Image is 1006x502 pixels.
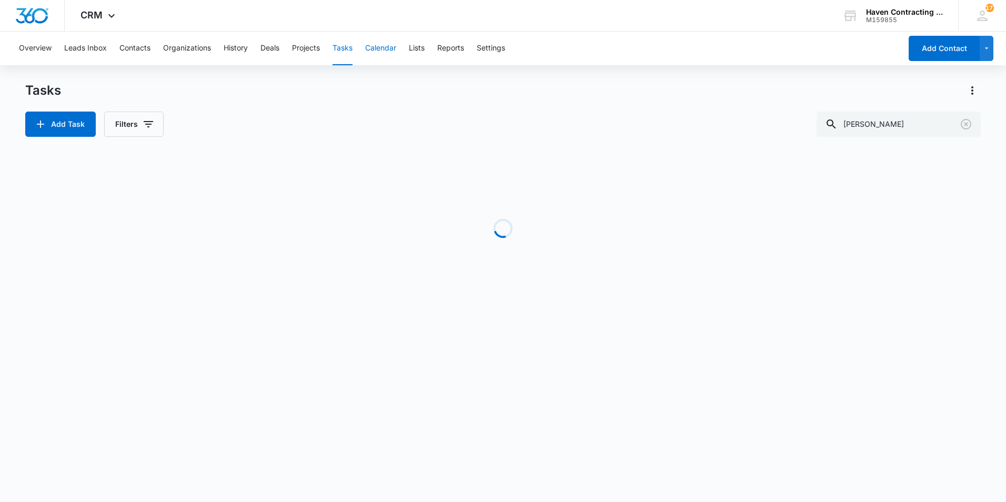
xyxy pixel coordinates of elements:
[119,32,150,65] button: Contacts
[163,32,211,65] button: Organizations
[964,82,981,99] button: Actions
[81,9,103,21] span: CRM
[437,32,464,65] button: Reports
[64,32,107,65] button: Leads Inbox
[25,112,96,137] button: Add Task
[25,83,61,98] h1: Tasks
[224,32,248,65] button: History
[909,36,980,61] button: Add Contact
[260,32,279,65] button: Deals
[409,32,425,65] button: Lists
[19,32,52,65] button: Overview
[292,32,320,65] button: Projects
[866,16,943,24] div: account id
[985,4,994,12] span: 177
[958,116,974,133] button: Clear
[985,4,994,12] div: notifications count
[104,112,164,137] button: Filters
[365,32,396,65] button: Calendar
[477,32,505,65] button: Settings
[866,8,943,16] div: account name
[817,112,981,137] input: Search Tasks
[333,32,353,65] button: Tasks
